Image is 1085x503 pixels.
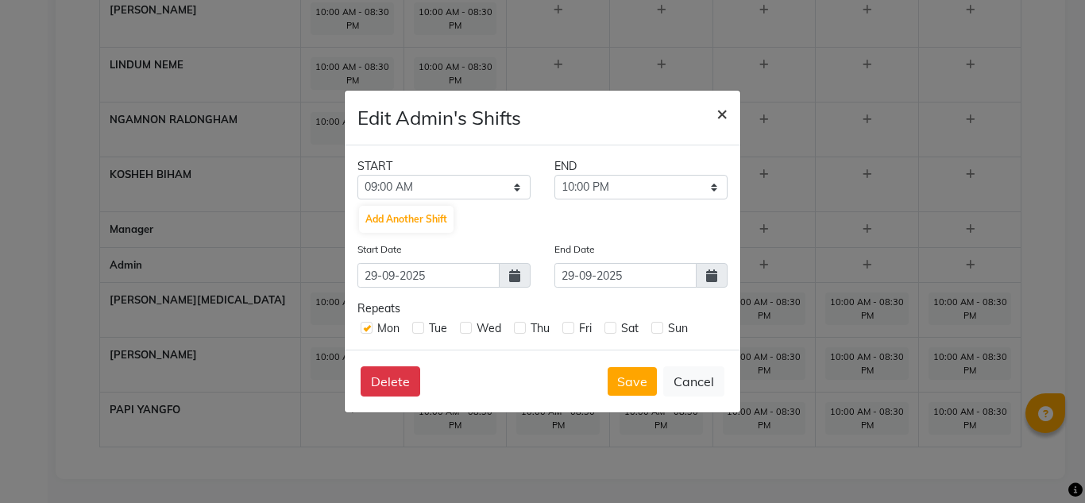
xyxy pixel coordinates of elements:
[359,206,454,233] button: Add Another Shift
[542,158,739,175] div: END
[377,321,400,335] span: Mon
[357,263,500,288] input: yyyy-mm-dd
[608,367,657,396] button: Save
[357,103,521,132] h4: Edit Admin's Shifts
[716,101,728,125] span: ×
[704,91,740,135] button: Close
[554,242,595,257] label: End Date
[663,366,724,397] button: Cancel
[361,366,420,397] button: Delete
[346,158,542,175] div: START
[621,321,639,335] span: Sat
[477,321,501,335] span: Wed
[531,321,550,335] span: Thu
[357,300,728,317] div: Repeats
[357,242,402,257] label: Start Date
[579,321,592,335] span: Fri
[429,321,447,335] span: Tue
[668,321,688,335] span: Sun
[554,263,697,288] input: yyyy-mm-dd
